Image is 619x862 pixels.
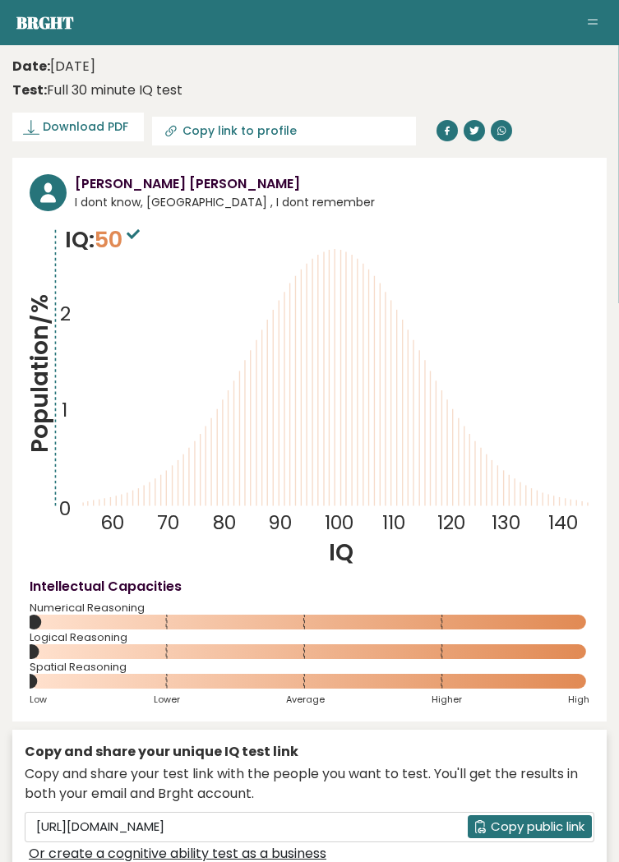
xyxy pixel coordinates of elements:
b: Test: [12,81,47,99]
tspan: IQ [329,537,353,569]
tspan: 100 [325,509,353,536]
tspan: 60 [100,509,124,536]
div: Copy and share your unique IQ test link [25,742,594,762]
span: 50 [95,224,144,255]
tspan: 110 [383,509,406,536]
a: Download PDF [12,113,144,141]
h3: [PERSON_NAME] [PERSON_NAME] [75,174,589,194]
tspan: 130 [492,509,520,536]
button: Toggle navigation [583,13,603,33]
tspan: 80 [213,509,236,536]
tspan: 2 [60,301,71,327]
div: Full 30 minute IQ test [12,81,182,100]
tspan: 140 [549,509,579,536]
h4: Intellectual Capacities [30,577,589,597]
time: [DATE] [12,57,95,76]
tspan: 120 [437,509,465,536]
span: High [568,694,589,705]
span: Logical Reasoning [30,634,589,641]
div: Copy and share your test link with the people you want to test. You'll get the results in both yo... [25,764,594,804]
span: I dont know, [GEOGRAPHIC_DATA] , I dont remember [75,194,589,211]
a: Brght [16,12,74,34]
span: Higher [432,694,462,705]
span: Numerical Reasoning [30,605,589,611]
p: IQ: [65,224,144,256]
span: Download PDF [43,118,128,136]
span: Lower [154,694,180,705]
span: Average [286,694,325,705]
tspan: 90 [268,509,292,536]
tspan: Population/% [24,294,56,453]
span: Low [30,694,47,705]
tspan: 1 [62,397,67,423]
span: Spatial Reasoning [30,664,589,671]
b: Date: [12,57,50,76]
tspan: 70 [157,509,179,536]
span: Copy public link [491,818,584,837]
button: Copy public link [468,815,592,838]
tspan: 0 [59,496,71,522]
